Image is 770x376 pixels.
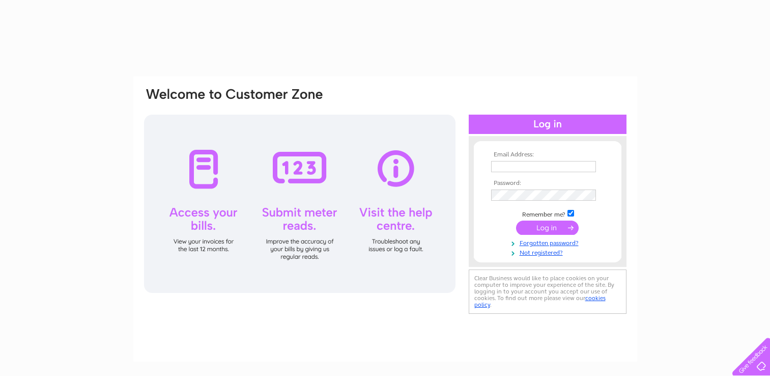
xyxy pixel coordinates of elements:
th: Password: [489,180,607,187]
div: Clear Business would like to place cookies on your computer to improve your experience of the sit... [469,270,626,314]
a: Forgotten password? [491,237,607,247]
th: Email Address: [489,151,607,158]
a: Not registered? [491,247,607,257]
input: Submit [516,221,579,235]
td: Remember me? [489,208,607,219]
a: cookies policy [474,294,606,308]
